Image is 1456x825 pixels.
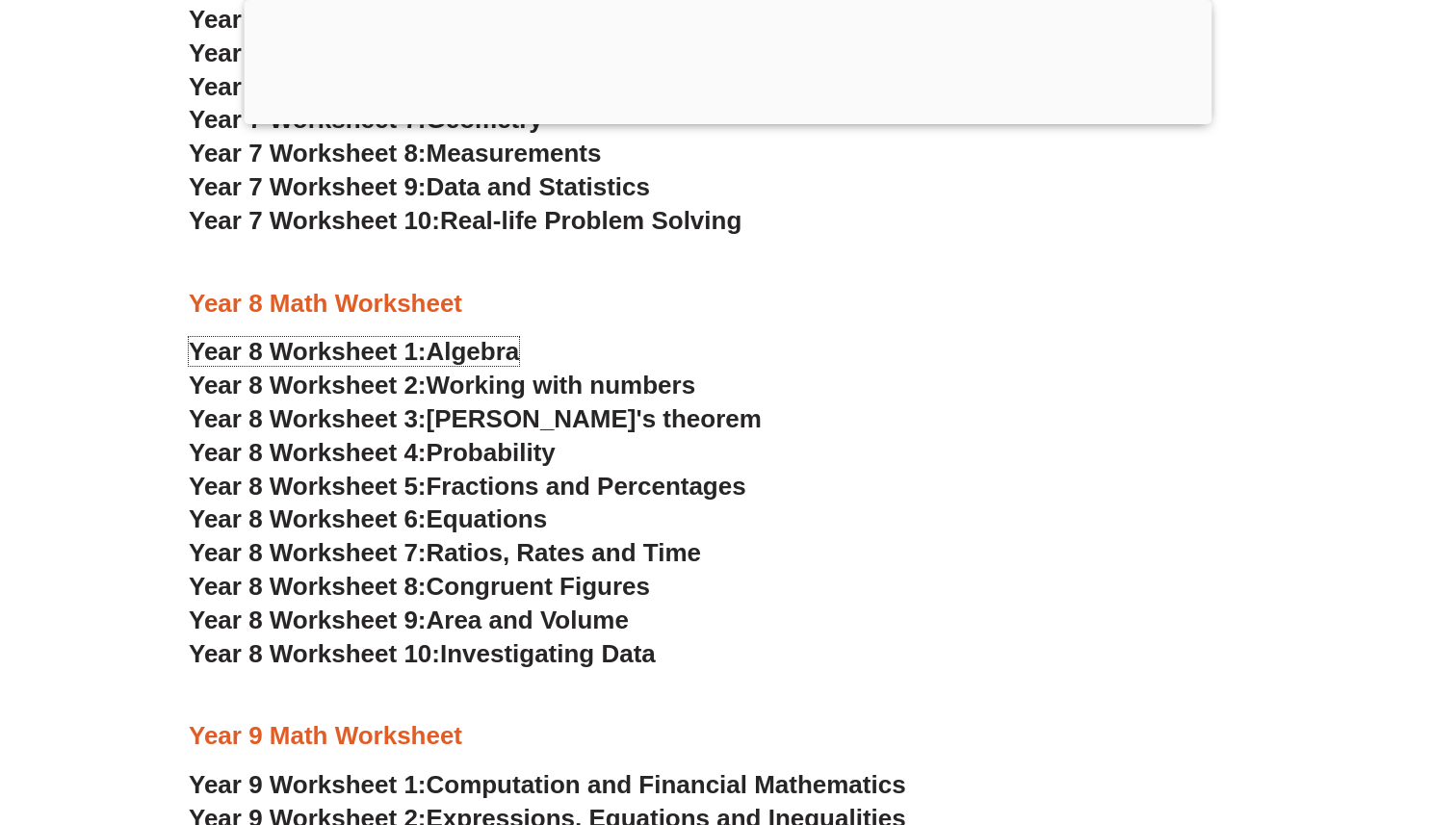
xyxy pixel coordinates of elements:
[189,39,427,67] span: Year 7 Worksheet 5:
[189,371,427,400] span: Year 8 Worksheet 2:
[189,572,427,601] span: Year 8 Worksheet 8:
[189,172,427,201] span: Year 7 Worksheet 9:
[189,39,703,67] a: Year 7 Worksheet 5:Ratios and Proportions
[427,371,696,400] span: Working with numbers
[189,504,427,533] span: Year 8 Worksheet 6:
[189,371,695,400] a: Year 8 Worksheet 2:Working with numbers
[427,572,650,601] span: Congruent Figures
[189,404,427,433] span: Year 8 Worksheet 3:
[189,404,762,433] a: Year 8 Worksheet 3:[PERSON_NAME]'s theorem
[189,639,656,668] a: Year 8 Worksheet 10:Investigating Data
[427,404,762,433] span: [PERSON_NAME]'s theorem
[189,472,427,501] span: Year 8 Worksheet 5:
[189,770,906,799] a: Year 9 Worksheet 1:Computation and Financial Mathematics
[440,206,741,235] span: Real-life Problem Solving
[189,472,746,501] a: Year 8 Worksheet 5:Fractions and Percentages
[1126,607,1456,825] iframe: Chat Widget
[189,206,440,235] span: Year 7 Worksheet 10:
[427,139,602,168] span: Measurements
[427,770,906,799] span: Computation and Financial Mathematics
[189,288,1267,321] h3: Year 8 Math Worksheet
[189,572,650,601] a: Year 8 Worksheet 8:Congruent Figures
[427,472,746,501] span: Fractions and Percentages
[189,172,650,201] a: Year 7 Worksheet 9:Data and Statistics
[189,639,440,668] span: Year 8 Worksheet 10:
[189,504,547,533] a: Year 8 Worksheet 6:Equations
[189,5,702,34] a: Year 7 Worksheet 4:Introduction of Algebra
[189,770,427,799] span: Year 9 Worksheet 1:
[189,139,427,168] span: Year 7 Worksheet 8:
[189,606,629,634] a: Year 8 Worksheet 9:Area and Volume
[440,639,656,668] span: Investigating Data
[189,337,519,366] a: Year 8 Worksheet 1:Algebra
[427,504,548,533] span: Equations
[427,538,701,567] span: Ratios, Rates and Time
[189,105,427,134] span: Year 7 Worksheet 7:
[189,438,427,467] span: Year 8 Worksheet 4:
[189,538,701,567] a: Year 8 Worksheet 7:Ratios, Rates and Time
[427,337,520,366] span: Algebra
[189,606,427,634] span: Year 8 Worksheet 9:
[189,720,1267,753] h3: Year 9 Math Worksheet
[189,337,427,366] span: Year 8 Worksheet 1:
[189,72,427,101] span: Year 7 Worksheet 6:
[189,538,427,567] span: Year 8 Worksheet 7:
[427,606,629,634] span: Area and Volume
[189,206,741,235] a: Year 7 Worksheet 10:Real-life Problem Solving
[189,72,556,101] a: Year 7 Worksheet 6:Probability
[189,5,427,34] span: Year 7 Worksheet 4:
[189,139,601,168] a: Year 7 Worksheet 8:Measurements
[189,438,556,467] a: Year 8 Worksheet 4:Probability
[427,172,651,201] span: Data and Statistics
[427,438,556,467] span: Probability
[189,105,543,134] a: Year 7 Worksheet 7:Geometry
